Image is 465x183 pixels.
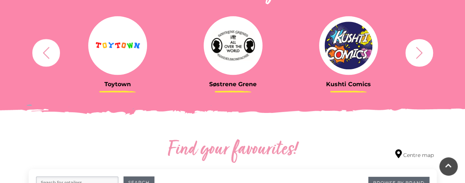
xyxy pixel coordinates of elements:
a: Centre map [395,149,434,159]
a: Toytown [65,16,170,88]
h2: Find your favourites! [99,138,367,162]
a: Søstrene Grene [181,16,285,88]
a: Kushti Comics [296,16,401,88]
h3: Toytown [65,81,170,88]
h3: Kushti Comics [296,81,401,88]
h3: Søstrene Grene [181,81,285,88]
